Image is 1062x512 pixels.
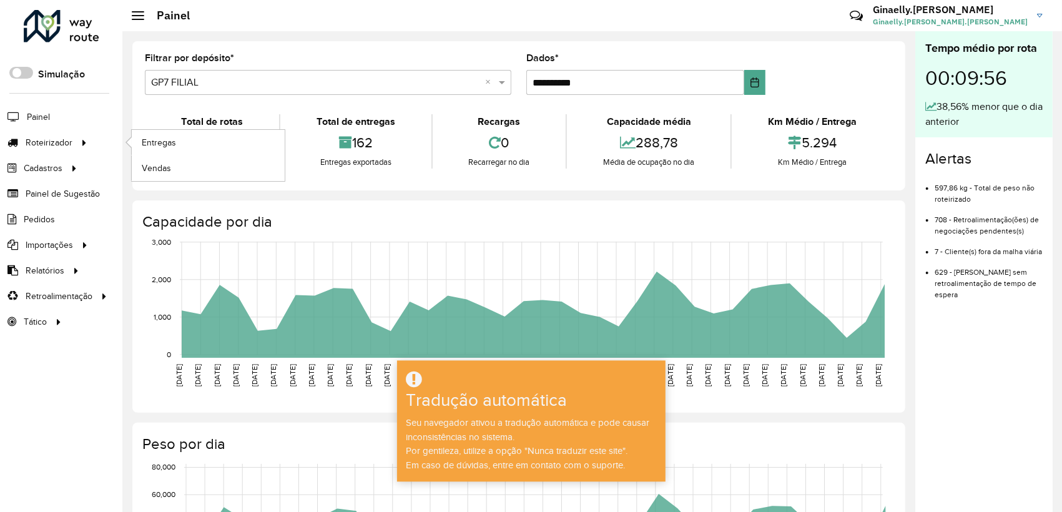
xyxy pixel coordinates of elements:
text: [DATE] [799,364,807,386]
font: Em caso de dúvidas, entre em contato com o suporte. [406,460,626,470]
font: 597,86 kg - Total de peso não roteirizado [935,184,1035,203]
font: Média de ocupação no dia [603,157,694,167]
font: Vendas [142,164,171,173]
font: Tradução automática [406,391,568,410]
font: Recargas [478,116,520,127]
text: [DATE] [817,364,825,386]
font: Retroalimentação [26,292,92,301]
text: [DATE] [666,364,674,386]
text: 1,000 [154,313,171,321]
font: Km Médio / Entrega [768,116,857,127]
font: Capacidade média [607,116,691,127]
font: Painel [157,8,190,22]
font: Km Médio / Entrega [778,157,847,167]
text: [DATE] [383,364,391,386]
text: 2,000 [152,275,171,283]
button: Escolha a data [744,70,765,95]
span: Clear all [485,75,496,90]
text: 60,000 [152,491,175,499]
text: [DATE] [742,364,750,386]
font: Painel [27,112,50,122]
font: Por gentileza, utilize a opção "Nunca traduzir este site". [406,446,628,456]
text: [DATE] [232,364,240,386]
font: Simulação [38,69,85,79]
text: [DATE] [288,364,297,386]
text: [DATE] [760,364,769,386]
font: Ginaelly.[PERSON_NAME].[PERSON_NAME] [873,17,1028,26]
font: Peso por dia [142,436,225,452]
text: 80,000 [152,463,175,471]
text: [DATE] [780,364,788,386]
font: Entregas exportadas [320,157,391,167]
font: 708 - Retroalimentação(ões) de negociações pendentes(s) [935,215,1039,235]
text: [DATE] [836,364,844,386]
font: 00:09:56 [925,67,1007,89]
font: 288,78 [636,135,678,150]
font: Roteirizador [26,138,72,147]
text: [DATE] [175,364,183,386]
font: Total de entregas [317,116,395,127]
font: Importações [26,240,73,250]
text: 3,000 [152,238,171,246]
font: Tempo médio por rota [925,42,1037,54]
a: Contato Rápido [843,2,870,29]
font: 162 [352,135,373,150]
font: Seu navegador ativou a tradução automática e pode causar inconsistências no sistema. [406,418,650,442]
font: Filtrar por depósito [145,52,230,63]
font: 629 - [PERSON_NAME] sem retroalimentação de tempo de espera [935,268,1036,298]
text: [DATE] [855,364,863,386]
font: Ginaelly.[PERSON_NAME] [873,3,993,16]
text: 0 [167,350,171,358]
font: Pedidos [24,215,55,224]
font: Capacidade por dia [142,214,272,230]
text: [DATE] [213,364,221,386]
font: Entregas [142,138,176,147]
text: [DATE] [307,364,315,386]
font: 38,56% menor que o dia anterior [925,101,1043,127]
font: Relatórios [26,266,64,275]
text: [DATE] [364,364,372,386]
font: 5.294 [802,135,837,150]
font: Total de rotas [181,116,243,127]
font: Dados [526,52,555,63]
text: [DATE] [723,364,731,386]
font: Tático [24,317,47,327]
text: [DATE] [685,364,693,386]
text: [DATE] [704,364,712,386]
text: [DATE] [874,364,882,386]
font: Recarregar no dia [468,157,529,167]
a: Vendas [132,155,285,180]
text: [DATE] [326,364,334,386]
font: Alertas [925,150,971,167]
font: Painel de Sugestão [26,189,100,199]
font: 0 [501,135,509,150]
font: Cadastros [24,164,62,173]
text: [DATE] [250,364,258,386]
text: [DATE] [194,364,202,386]
text: [DATE] [345,364,353,386]
a: Entregas [132,130,285,155]
font: 7 - Cliente(s) fora da malha viária [935,247,1042,255]
text: [DATE] [269,364,277,386]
